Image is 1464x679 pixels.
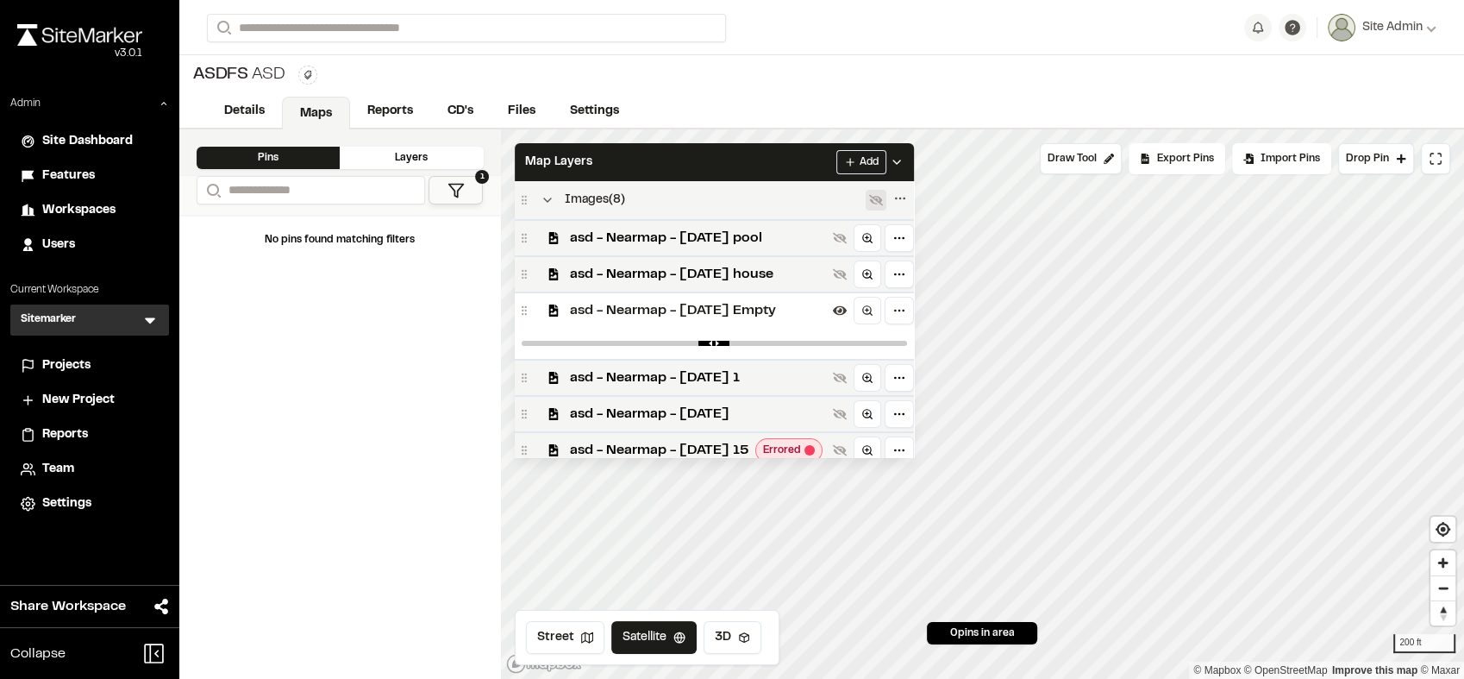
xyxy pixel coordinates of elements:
[1048,151,1097,167] span: Draw Tool
[829,228,850,248] button: Show layer
[475,170,489,184] span: 1
[829,440,850,461] button: Show layer
[1328,14,1436,41] button: Site Admin
[570,440,748,461] span: asd - Nearmap - [DATE] 15
[21,460,159,479] a: Team
[10,96,41,111] p: Admin
[1232,143,1331,174] div: Import Pins into your project
[526,621,604,654] button: Street
[836,150,886,174] button: Add
[298,66,317,85] button: Edit Tags
[430,95,491,128] a: CD's
[518,268,530,280] div: Drag layer
[17,46,142,61] div: Oh geez...please don't...
[42,494,91,513] span: Settings
[1157,151,1214,167] span: Export Pins
[193,62,248,88] span: asdfs
[570,228,826,248] span: asd - Nearmap - [DATE] pool
[1420,664,1460,676] a: Maxar
[515,181,914,219] div: Collapse groupImages(8)
[506,654,582,674] a: Mapbox logo
[854,400,881,428] a: Zoom to layer
[1430,575,1455,600] button: Zoom out
[1261,151,1320,167] span: Import Pins
[10,282,169,298] p: Current Workspace
[1328,14,1355,41] img: User
[501,129,1464,679] canvas: Map
[21,425,159,444] a: Reports
[21,311,76,329] h3: Sitemarker
[1040,143,1122,174] button: Draw Tool
[21,236,159,255] a: Users
[21,132,159,151] a: Site Dashboard
[829,368,850,388] button: Show layer
[21,356,159,375] a: Projects
[854,297,881,324] a: Zoom to layer
[1430,601,1455,626] span: Reset bearing to north
[515,255,914,292] div: Drag layerasd - Nearmap - [DATE] house
[515,292,914,359] div: Drag layerasd - Nearmap - [DATE] Empty
[21,167,159,185] a: Features
[340,147,483,169] div: Layers
[1430,576,1455,600] span: Zoom out
[265,236,415,244] span: No pins found matching filters
[197,176,228,204] button: Search
[515,359,914,395] div: Drag layerasd - Nearmap - [DATE] 1
[860,154,879,170] span: Add
[950,626,1015,641] span: 0 pins in area
[518,408,530,420] div: Drag layer
[21,201,159,220] a: Workspaces
[570,368,826,388] span: asd - Nearmap - [DATE] 1
[350,95,430,128] a: Reports
[755,438,823,462] div: Map layer tileset creation errored: No surveys available for the specified area
[207,95,282,128] a: Details
[518,305,530,317] div: Drag layer
[1393,634,1455,653] div: 200 ft
[854,364,881,392] a: Zoom to layer
[1338,143,1414,174] button: Drop Pin
[42,356,91,375] span: Projects
[515,219,914,255] div: Drag layerasd - Nearmap - [DATE] pool
[763,443,801,458] span: Errored
[704,621,761,654] button: 3D
[854,224,881,252] a: Zoom to layer
[553,95,636,128] a: Settings
[1430,550,1455,575] button: Zoom in
[10,596,126,617] span: Share Workspace
[1346,151,1389,167] span: Drop Pin
[1244,664,1328,676] a: OpenStreetMap
[525,153,592,172] span: Map Layers
[42,391,115,410] span: New Project
[21,391,159,410] a: New Project
[42,236,75,255] span: Users
[570,264,826,285] span: asd - Nearmap - [DATE] house
[854,261,881,288] a: Zoom to layer
[829,264,850,285] button: Show layer
[570,300,826,321] span: asd - Nearmap - [DATE] Empty
[518,444,530,456] div: Drag layer
[1129,143,1225,174] div: No pins available to export
[518,372,530,384] div: Drag layer
[21,494,159,513] a: Settings
[197,147,340,169] div: Pins
[515,431,914,468] div: Drag layerasd - Nearmap - [DATE] 15Errored
[10,644,66,664] span: Collapse
[854,437,881,464] a: Zoom to layer
[565,191,625,210] span: Images ( 8 )
[537,190,558,211] button: Collapse group
[429,176,483,204] button: 1
[207,14,238,42] button: Search
[1430,600,1455,626] button: Reset bearing to north
[611,621,697,654] button: Satellite
[42,460,74,479] span: Team
[491,95,553,128] a: Files
[42,201,116,220] span: Workspaces
[17,24,142,46] img: rebrand.png
[42,132,133,151] span: Site Dashboard
[1193,664,1241,676] a: Mapbox
[829,300,850,321] button: Hide layer
[1430,517,1455,542] button: Find my location
[829,404,850,424] button: Show layer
